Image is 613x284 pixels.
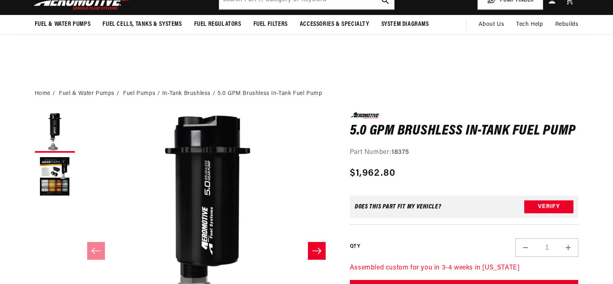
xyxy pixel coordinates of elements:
[510,15,549,34] summary: Tech Help
[162,89,218,98] li: In-Tank Brushless
[473,15,510,34] a: About Us
[549,15,585,34] summary: Rebuilds
[350,147,579,158] div: Part Number:
[35,89,579,98] nav: breadcrumbs
[294,15,375,34] summary: Accessories & Specialty
[103,20,182,29] span: Fuel Cells, Tanks & Systems
[194,20,241,29] span: Fuel Regulators
[355,204,441,210] div: Does This part fit My vehicle?
[29,15,97,34] summary: Fuel & Water Pumps
[555,20,579,29] span: Rebuilds
[35,20,91,29] span: Fuel & Water Pumps
[524,200,573,213] button: Verify
[300,20,369,29] span: Accessories & Specialty
[35,157,75,197] button: Load image 2 in gallery view
[253,20,288,29] span: Fuel Filters
[123,89,155,98] a: Fuel Pumps
[350,125,579,138] h1: 5.0 GPM Brushless In-Tank Fuel Pump
[375,15,435,34] summary: System Diagrams
[350,243,360,250] label: QTY
[59,89,115,98] a: Fuel & Water Pumps
[516,20,543,29] span: Tech Help
[96,15,188,34] summary: Fuel Cells, Tanks & Systems
[308,242,326,260] button: Slide right
[35,89,50,98] a: Home
[381,20,429,29] span: System Diagrams
[218,89,322,98] li: 5.0 GPM Brushless In-Tank Fuel Pump
[479,21,504,27] span: About Us
[350,166,396,181] span: $1,962.80
[87,242,105,260] button: Slide left
[350,263,579,273] p: Assembled custom for you in 3-4 weeks in [US_STATE]
[35,112,75,153] button: Load image 1 in gallery view
[391,149,409,156] strong: 18375
[247,15,294,34] summary: Fuel Filters
[188,15,247,34] summary: Fuel Regulators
